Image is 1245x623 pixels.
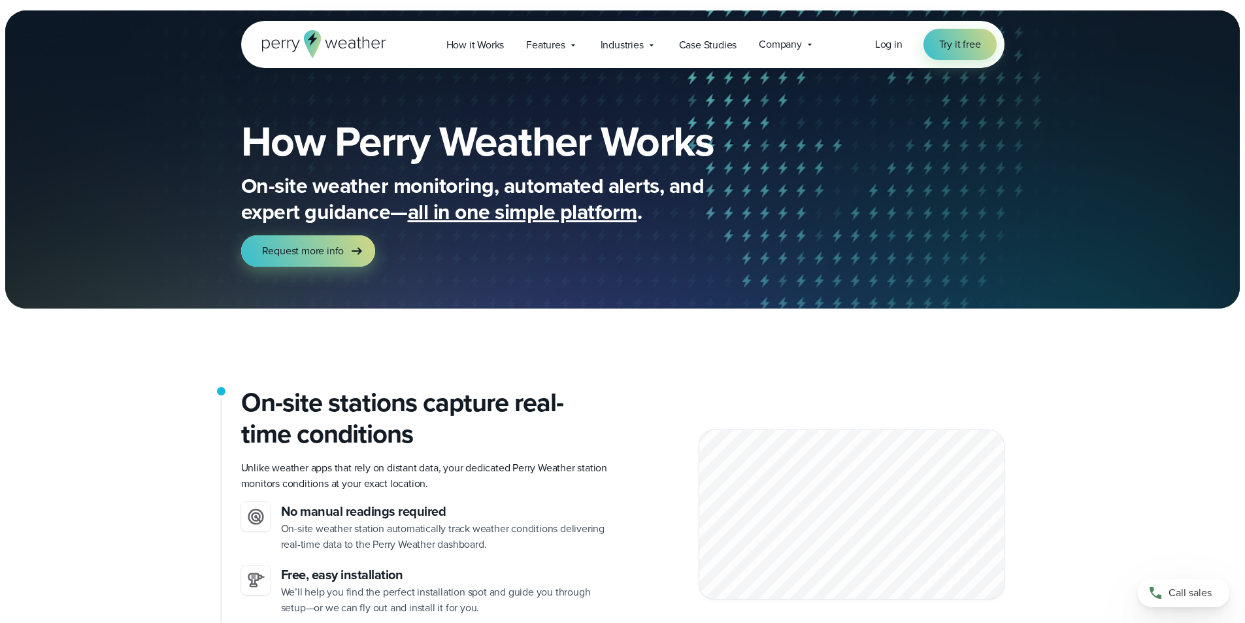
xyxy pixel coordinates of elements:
[875,37,903,52] a: Log in
[408,196,637,227] span: all in one simple platform
[939,37,981,52] span: Try it free
[679,37,737,53] span: Case Studies
[435,31,516,58] a: How it Works
[281,584,612,616] p: We’ll help you find the perfect installation spot and guide you through setup—or we can fly out a...
[241,460,612,492] p: Unlike weather apps that rely on distant data, your dedicated Perry Weather station monitors cond...
[1138,579,1229,607] a: Call sales
[526,37,565,53] span: Features
[241,120,808,162] h1: How Perry Weather Works
[241,173,764,225] p: On-site weather monitoring, automated alerts, and expert guidance— .
[759,37,802,52] span: Company
[281,521,612,552] p: On-site weather station automatically track weather conditions delivering real-time data to the P...
[241,387,612,450] h2: On-site stations capture real-time conditions
[281,565,612,584] h3: Free, easy installation
[446,37,505,53] span: How it Works
[668,31,748,58] a: Case Studies
[241,235,376,267] a: Request more info
[281,502,612,521] h3: No manual readings required
[262,243,344,259] span: Request more info
[601,37,644,53] span: Industries
[1169,585,1212,601] span: Call sales
[923,29,997,60] a: Try it free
